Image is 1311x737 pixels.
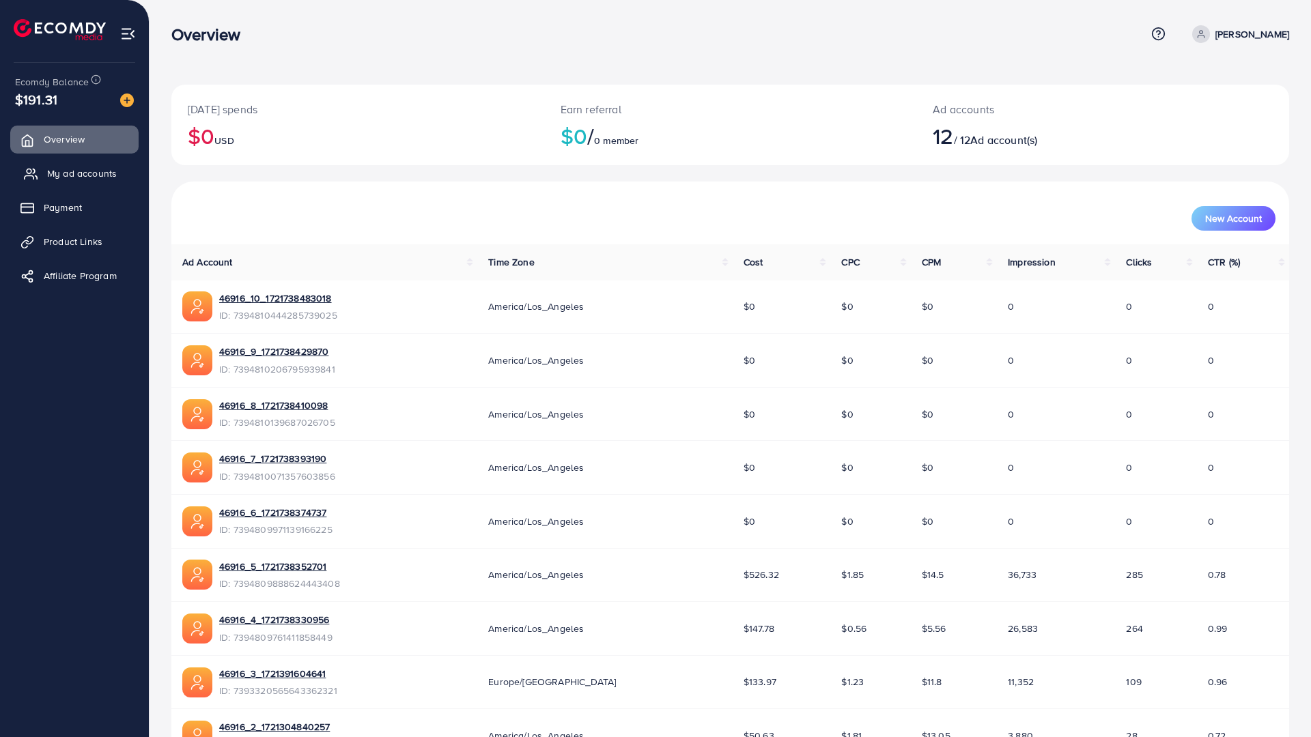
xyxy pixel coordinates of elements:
span: CTR (%) [1208,255,1240,269]
img: menu [120,26,136,42]
span: $0 [744,515,755,528]
span: 285 [1126,568,1142,581]
span: 0 [1208,353,1214,367]
span: $0 [922,353,933,367]
span: New Account [1205,214,1262,223]
img: ic-ads-acc.e4c84228.svg [182,667,212,697]
span: $0 [922,300,933,313]
img: ic-ads-acc.e4c84228.svg [182,506,212,536]
span: 0.99 [1208,622,1228,635]
span: 26,583 [1008,622,1038,635]
span: Ad Account [182,255,233,269]
span: Cost [744,255,763,269]
span: ID: 7394809888624443408 [219,577,340,590]
span: $5.56 [922,622,946,635]
h2: $0 [561,123,901,149]
a: 46916_9_1721738429870 [219,345,328,358]
button: New Account [1192,206,1275,231]
img: ic-ads-acc.e4c84228.svg [182,345,212,375]
span: Ad account(s) [970,132,1037,147]
span: ID: 7394810071357603856 [219,469,335,483]
span: 36,733 [1008,568,1037,581]
span: $0 [744,300,755,313]
a: [PERSON_NAME] [1187,25,1289,43]
span: Product Links [44,235,102,248]
span: USD [214,134,234,147]
a: 46916_7_1721738393190 [219,452,326,465]
span: Impression [1008,255,1056,269]
span: $0 [841,461,853,474]
span: 0 [1208,407,1214,421]
a: My ad accounts [10,160,139,187]
span: $11.8 [922,675,942,689]
img: image [120,93,134,107]
h3: Overview [171,25,251,44]
span: 11,352 [1008,675,1034,689]
span: 0 [1126,407,1132,421]
span: CPC [841,255,859,269]
span: 0 [1126,461,1132,474]
p: [DATE] spends [188,101,528,117]
span: America/Los_Angeles [488,300,584,313]
span: 0 [1008,461,1014,474]
span: America/Los_Angeles [488,622,584,635]
span: 109 [1126,675,1141,689]
img: ic-ads-acc.e4c84228.svg [182,399,212,429]
span: ID: 7394810139687026705 [219,416,335,429]
span: $0 [841,515,853,528]
span: America/Los_Angeles [488,407,584,421]
span: CPM [922,255,941,269]
span: ID: 7394809971139166225 [219,523,333,536]
span: 0.78 [1208,568,1226,581]
span: My ad accounts [47,167,117,180]
a: Product Links [10,228,139,255]
span: Payment [44,201,82,214]
span: America/Los_Angeles [488,515,584,528]
p: Ad accounts [933,101,1179,117]
span: / [587,120,594,151]
a: 46916_5_1721738352701 [219,560,326,573]
span: $0 [922,461,933,474]
span: America/Los_Angeles [488,568,584,581]
h2: $0 [188,123,528,149]
span: $133.97 [744,675,776,689]
span: $526.32 [744,568,779,581]
img: logo [14,19,106,40]
span: $0 [744,353,755,367]
span: 0 [1008,300,1014,313]
img: ic-ads-acc.e4c84228.svg [182,291,212,321]
span: $147.78 [744,622,774,635]
a: Overview [10,126,139,153]
span: 0 [1126,300,1132,313]
span: $0.56 [841,622,866,635]
span: 264 [1126,622,1142,635]
a: 46916_10_1721738483018 [219,291,332,305]
a: 46916_3_1721391604641 [219,667,326,680]
p: Earn referral [561,101,901,117]
span: $0 [841,353,853,367]
span: 0 [1008,407,1014,421]
span: $0 [841,407,853,421]
span: $14.5 [922,568,944,581]
span: Ecomdy Balance [15,75,89,89]
span: Time Zone [488,255,534,269]
span: $0 [744,461,755,474]
span: 0 [1126,515,1132,528]
span: Overview [44,132,85,146]
span: 0 [1008,515,1014,528]
span: $191.31 [15,89,57,109]
span: ID: 7394810206795939841 [219,362,335,376]
span: 0 [1208,300,1214,313]
span: 12 [933,120,953,151]
span: 0 member [594,134,638,147]
a: Payment [10,194,139,221]
a: 46916_2_1721304840257 [219,720,330,734]
span: America/Los_Angeles [488,353,584,367]
span: $0 [922,407,933,421]
iframe: Chat [1253,676,1301,727]
span: Europe/[GEOGRAPHIC_DATA] [488,675,616,689]
span: $0 [922,515,933,528]
p: [PERSON_NAME] [1215,26,1289,42]
img: ic-ads-acc.e4c84228.svg [182,613,212,644]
